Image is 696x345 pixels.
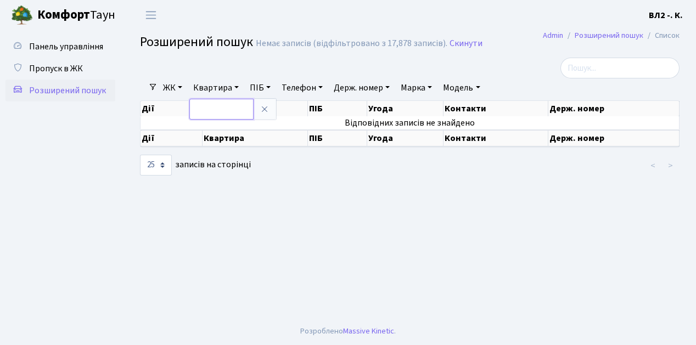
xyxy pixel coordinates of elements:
b: ВЛ2 -. К. [649,9,683,21]
th: ПІБ [308,101,367,116]
span: Панель управління [29,41,103,53]
a: Розширений пошук [575,30,643,41]
a: ПІБ [245,78,275,97]
b: Комфорт [37,6,90,24]
th: Дії [141,130,203,146]
th: ПІБ [308,130,367,146]
input: Пошук... [560,58,680,78]
a: Massive Kinetic [343,325,394,337]
span: Таун [37,6,115,25]
th: Квартира [203,130,308,146]
td: Відповідних записів не знайдено [141,116,680,129]
span: Розширений пошук [29,84,106,97]
th: Угода [367,130,444,146]
a: Admin [543,30,563,41]
th: Держ. номер [548,130,680,146]
div: Немає записів (відфільтровано з 17,878 записів). [256,38,447,49]
img: logo.png [11,4,33,26]
button: Переключити навігацію [137,6,165,24]
th: Угода [367,101,444,116]
a: ВЛ2 -. К. [649,9,683,22]
div: Розроблено . [300,325,396,337]
span: Пропуск в ЖК [29,63,83,75]
span: Розширений пошук [140,32,253,52]
select: записів на сторінці [140,155,172,176]
a: Телефон [277,78,327,97]
th: Дії [141,101,203,116]
a: Марка [396,78,436,97]
a: Квартира [189,78,243,97]
a: Пропуск в ЖК [5,58,115,80]
a: Модель [439,78,484,97]
nav: breadcrumb [526,24,696,47]
li: Список [643,30,680,42]
th: Держ. номер [548,101,680,116]
a: Скинути [450,38,482,49]
a: Панель управління [5,36,115,58]
a: Держ. номер [329,78,394,97]
a: Розширений пошук [5,80,115,101]
th: Контакти [444,130,548,146]
th: Контакти [444,101,548,116]
label: записів на сторінці [140,155,251,176]
a: ЖК [159,78,187,97]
